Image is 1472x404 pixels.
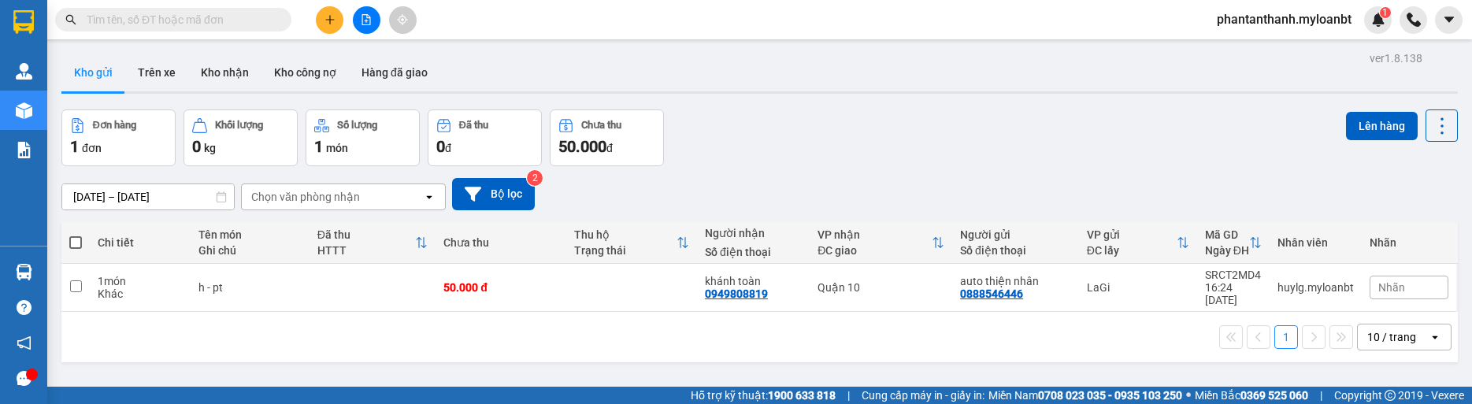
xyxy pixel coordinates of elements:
span: 1 [314,137,323,156]
div: Chi tiết [98,236,183,249]
span: 0 [192,137,201,156]
button: file-add [353,6,380,34]
div: Chưa thu [443,236,558,249]
img: warehouse-icon [16,63,32,80]
div: Đơn hàng [93,120,136,131]
div: Ngày ĐH [1205,244,1249,257]
button: Kho nhận [188,54,261,91]
img: icon-new-feature [1371,13,1385,27]
span: kg [204,142,216,154]
div: huylg.myloanbt [1277,281,1354,294]
span: question-circle [17,300,32,315]
div: VP gửi [1087,228,1177,241]
span: ⚪️ [1186,392,1191,398]
div: 0949808819 [705,287,768,300]
span: Cung cấp máy in - giấy in: [862,387,984,404]
div: 0888546446 [960,287,1023,300]
button: Hàng đã giao [349,54,440,91]
div: 10 / trang [1367,329,1416,345]
svg: open [423,191,436,203]
span: notification [17,335,32,350]
span: 50.000 [558,137,606,156]
span: message [17,371,32,386]
th: Toggle SortBy [566,222,697,264]
span: | [1320,387,1322,404]
div: VP nhận [818,228,932,241]
div: SRCT2MD4 [1205,269,1262,281]
div: h - pt [198,281,302,294]
span: 1 [1382,7,1388,18]
span: món [326,142,348,154]
th: Toggle SortBy [810,222,952,264]
div: 50.000 đ [443,281,558,294]
div: Khối lượng [215,120,263,131]
button: Kho công nợ [261,54,349,91]
div: Người gửi [960,228,1071,241]
th: Toggle SortBy [1197,222,1270,264]
img: warehouse-icon [16,102,32,119]
span: 1 [70,137,79,156]
div: Tên món [198,228,302,241]
span: aim [397,14,408,25]
div: 16:24 [DATE] [1205,281,1262,306]
img: warehouse-icon [16,264,32,280]
div: Ghi chú [198,244,302,257]
div: Số điện thoại [705,246,802,258]
sup: 2 [527,170,543,186]
div: LaGi [1087,281,1189,294]
div: Nhãn [1370,236,1448,249]
img: logo-vxr [13,10,34,34]
sup: 1 [1380,7,1391,18]
span: Miền Nam [988,387,1182,404]
span: copyright [1385,390,1396,401]
span: file-add [361,14,372,25]
button: Số lượng1món [306,109,420,166]
span: caret-down [1442,13,1456,27]
span: Miền Bắc [1195,387,1308,404]
span: phantanthanh.myloanbt [1204,9,1364,29]
div: Nhân viên [1277,236,1354,249]
strong: 1900 633 818 [768,389,836,402]
div: Thu hộ [574,228,677,241]
div: ĐC giao [818,244,932,257]
input: Tìm tên, số ĐT hoặc mã đơn [87,11,273,28]
div: Chưa thu [581,120,621,131]
div: Số lượng [337,120,377,131]
th: Toggle SortBy [1079,222,1197,264]
div: HTTT [317,244,416,257]
strong: 0369 525 060 [1240,389,1308,402]
span: plus [324,14,336,25]
input: Select a date range. [62,184,234,209]
button: Chưa thu50.000đ [550,109,664,166]
div: Chọn văn phòng nhận [251,189,360,205]
div: Trạng thái [574,244,677,257]
span: search [65,14,76,25]
svg: open [1429,331,1441,343]
strong: 0708 023 035 - 0935 103 250 [1038,389,1182,402]
div: Đã thu [459,120,488,131]
span: Hỗ trợ kỹ thuật: [691,387,836,404]
button: plus [316,6,343,34]
button: Kho gửi [61,54,125,91]
button: Trên xe [125,54,188,91]
button: Khối lượng0kg [184,109,298,166]
div: Người nhận [705,227,802,239]
button: caret-down [1435,6,1463,34]
div: khánh toàn [705,275,802,287]
div: 1 món [98,275,183,287]
div: Khác [98,287,183,300]
div: ver 1.8.138 [1370,50,1422,67]
div: Số điện thoại [960,244,1071,257]
div: Đã thu [317,228,416,241]
button: Lên hàng [1346,112,1418,140]
button: aim [389,6,417,34]
div: auto thiện nhân [960,275,1071,287]
button: 1 [1274,325,1298,349]
span: đ [445,142,451,154]
span: đ [606,142,613,154]
span: | [847,387,850,404]
th: Toggle SortBy [310,222,436,264]
button: Đã thu0đ [428,109,542,166]
div: Mã GD [1205,228,1249,241]
button: Bộ lọc [452,178,535,210]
